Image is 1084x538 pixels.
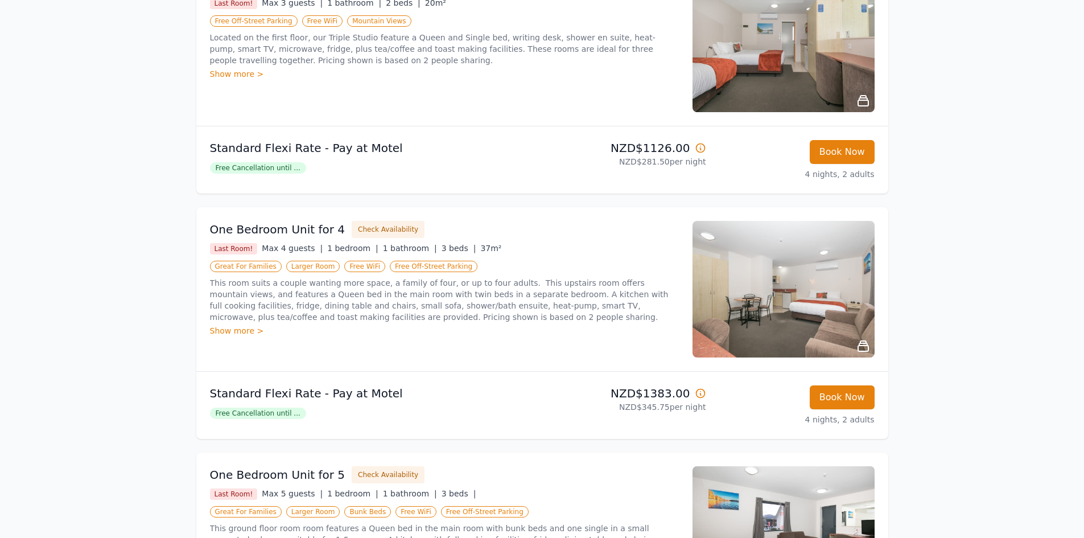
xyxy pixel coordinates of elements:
[210,162,306,174] span: Free Cancellation until ...
[210,221,345,237] h3: One Bedroom Unit for 4
[347,15,411,27] span: Mountain Views
[810,385,875,409] button: Book Now
[547,385,706,401] p: NZD$1383.00
[210,277,679,323] p: This room suits a couple wanting more space, a family of four, or up to four adults. This upstair...
[210,15,298,27] span: Free Off-Street Parking
[344,261,385,272] span: Free WiFi
[286,261,340,272] span: Larger Room
[210,385,538,401] p: Standard Flexi Rate - Pay at Motel
[383,244,437,253] span: 1 bathroom |
[442,489,476,498] span: 3 beds |
[715,414,875,425] p: 4 nights, 2 adults
[262,244,323,253] span: Max 4 guests |
[210,488,258,500] span: Last Room!
[327,489,378,498] span: 1 bedroom |
[262,489,323,498] span: Max 5 guests |
[480,244,501,253] span: 37m²
[441,506,529,518] span: Free Off-Street Parking
[715,169,875,180] p: 4 nights, 2 adults
[210,506,282,518] span: Great For Families
[547,140,706,156] p: NZD$1126.00
[302,15,343,27] span: Free WiFi
[210,325,679,336] div: Show more >
[286,506,340,518] span: Larger Room
[442,244,476,253] span: 3 beds |
[210,467,345,483] h3: One Bedroom Unit for 5
[210,32,679,66] p: Located on the first floor, our Triple Studio feature a Queen and Single bed, writing desk, showe...
[383,489,437,498] span: 1 bathroom |
[210,140,538,156] p: Standard Flexi Rate - Pay at Motel
[547,156,706,167] p: NZD$281.50 per night
[210,261,282,272] span: Great For Families
[810,140,875,164] button: Book Now
[395,506,436,518] span: Free WiFi
[352,466,424,483] button: Check Availability
[210,408,306,419] span: Free Cancellation until ...
[210,68,679,80] div: Show more >
[327,244,378,253] span: 1 bedroom |
[210,243,258,254] span: Last Room!
[390,261,477,272] span: Free Off-Street Parking
[352,221,424,238] button: Check Availability
[344,506,391,518] span: Bunk Beds
[547,401,706,413] p: NZD$345.75 per night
